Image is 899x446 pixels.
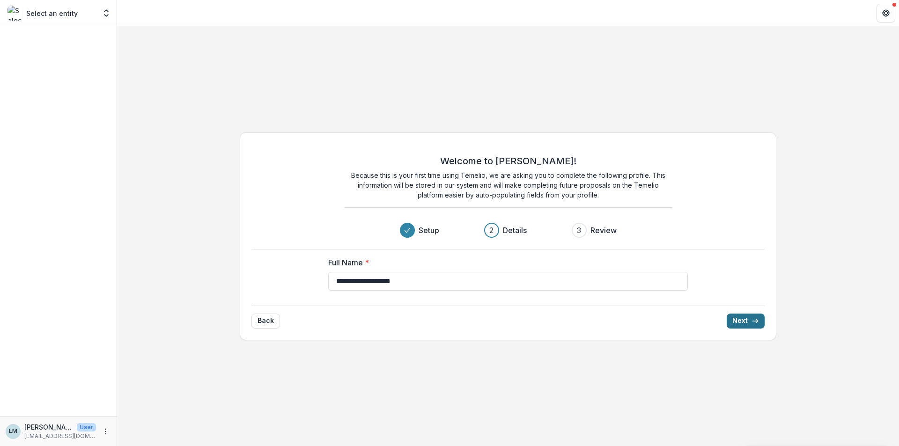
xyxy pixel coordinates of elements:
div: Laura Olmedo Moreno [9,428,17,434]
p: Select an entity [26,8,78,18]
button: Back [251,314,280,329]
h3: Review [590,225,617,236]
div: Progress [400,223,617,238]
div: 2 [489,225,494,236]
p: Because this is your first time using Temelio, we are asking you to complete the following profil... [344,170,672,200]
h3: Details [503,225,527,236]
p: [EMAIL_ADDRESS][DOMAIN_NAME] [24,432,96,440]
button: More [100,426,111,437]
div: 3 [577,225,581,236]
button: Next [727,314,765,329]
img: Select an entity [7,6,22,21]
p: User [77,423,96,431]
button: Open entity switcher [100,4,113,22]
label: Full Name [328,257,682,268]
h3: Setup [419,225,439,236]
p: [PERSON_NAME] [24,422,73,432]
h2: Welcome to [PERSON_NAME]! [440,155,576,167]
button: Get Help [877,4,895,22]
